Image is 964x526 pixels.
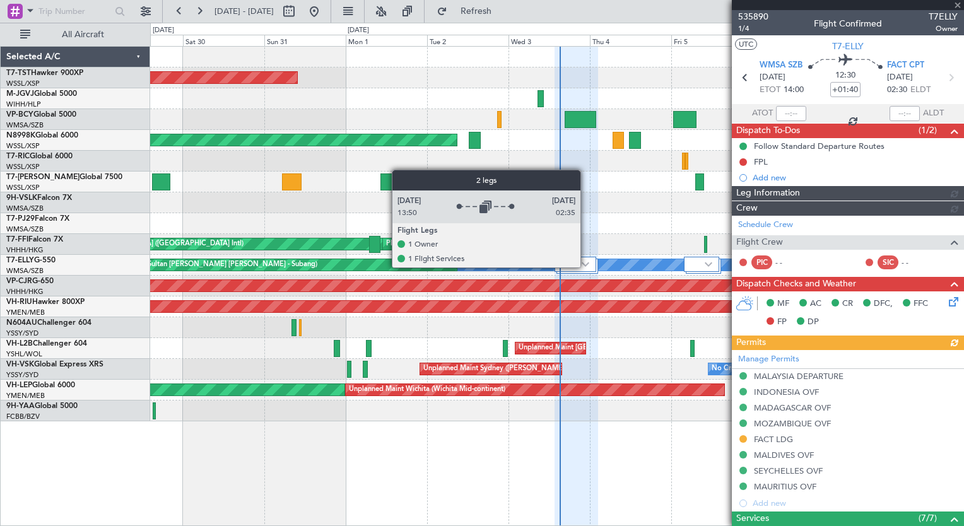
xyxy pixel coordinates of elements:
[6,141,40,151] a: WSSL/XSP
[777,316,787,329] span: FP
[423,359,579,378] div: Unplanned Maint Sydney ([PERSON_NAME] Intl)
[38,2,111,21] input: Trip Number
[431,1,507,21] button: Refresh
[814,17,882,30] div: Flight Confirmed
[738,10,768,23] span: 535890
[6,90,77,98] a: M-JGVJGlobal 5000
[736,511,769,526] span: Services
[6,215,35,223] span: T7-PJ29
[810,298,821,310] span: AC
[6,266,44,276] a: WMSA/SZB
[6,69,83,77] a: T7-TSTHawker 900XP
[264,35,346,46] div: Sun 31
[23,255,317,274] div: Planned Maint [GEOGRAPHIC_DATA] (Sultan [PERSON_NAME] [PERSON_NAME] - Subang)
[929,23,958,34] span: Owner
[671,35,753,46] div: Fri 5
[6,194,72,202] a: 9H-VSLKFalcon 7X
[6,382,32,389] span: VH-LEP
[6,194,37,202] span: 9H-VSLK
[6,370,38,380] a: YSSY/SYD
[760,71,785,84] span: [DATE]
[6,298,85,306] a: VH-RIUHawker 800XP
[6,236,63,243] a: T7-FFIFalcon 7X
[6,349,42,359] a: YSHL/WOL
[6,173,79,181] span: T7-[PERSON_NAME]
[919,511,937,525] span: (7/7)
[6,90,34,98] span: M-JGVJ
[754,156,768,167] div: FPL
[6,382,75,389] a: VH-LEPGlobal 6000
[6,308,45,317] a: YMEN/MEB
[6,79,40,88] a: WSSL/XSP
[784,84,804,96] span: 14:00
[349,380,505,399] div: Unplanned Maint Wichita (Wichita Mid-continent)
[887,84,907,96] span: 02:30
[6,245,44,255] a: VHHH/HKG
[6,183,40,192] a: WSSL/XSP
[6,340,87,348] a: VH-L2BChallenger 604
[914,298,928,310] span: FFC
[760,59,802,72] span: WMSA SZB
[590,35,671,46] div: Thu 4
[736,277,856,291] span: Dispatch Checks and Weather
[832,40,864,53] span: T7-ELLY
[842,298,853,310] span: CR
[33,30,133,39] span: All Aircraft
[6,153,73,160] a: T7-RICGlobal 6000
[6,225,44,234] a: WMSA/SZB
[887,71,913,84] span: [DATE]
[808,316,819,329] span: DP
[6,173,122,181] a: T7-[PERSON_NAME]Global 7500
[6,329,38,338] a: YSSY/SYD
[6,402,35,410] span: 9H-YAA
[835,69,855,82] span: 12:30
[752,107,773,120] span: ATOT
[6,319,37,327] span: N604AU
[346,35,427,46] div: Mon 1
[6,257,56,264] a: T7-ELLYG-550
[6,215,69,223] a: T7-PJ29Falcon 7X
[874,298,893,310] span: DFC,
[6,162,40,172] a: WSSL/XSP
[6,412,40,421] a: FCBB/BZV
[6,298,32,306] span: VH-RIU
[735,38,757,50] button: UTC
[6,204,44,213] a: WMSA/SZB
[450,7,503,16] span: Refresh
[6,361,103,368] a: VH-VSKGlobal Express XRS
[705,262,712,267] img: arrow-gray.svg
[753,172,958,183] div: Add new
[736,124,800,138] span: Dispatch To-Dos
[6,153,30,160] span: T7-RIC
[6,278,32,285] span: VP-CJR
[6,236,28,243] span: T7-FFI
[6,278,54,285] a: VP-CJRG-650
[519,339,726,358] div: Unplanned Maint [GEOGRAPHIC_DATA] ([GEOGRAPHIC_DATA])
[6,402,78,410] a: 9H-YAAGlobal 5000
[508,35,590,46] div: Wed 3
[6,319,91,327] a: N604AUChallenger 604
[6,111,76,119] a: VP-BCYGlobal 5000
[386,235,597,254] div: Planned Maint [GEOGRAPHIC_DATA] ([GEOGRAPHIC_DATA] Intl)
[427,35,508,46] div: Tue 2
[183,35,264,46] div: Sat 30
[754,141,885,151] div: Follow Standard Departure Routes
[6,257,34,264] span: T7-ELLY
[712,359,741,378] div: No Crew
[6,287,44,296] a: VHHH/HKG
[6,120,44,130] a: WMSA/SZB
[215,6,274,17] span: [DATE] - [DATE]
[6,340,33,348] span: VH-L2B
[923,107,944,120] span: ALDT
[348,25,369,36] div: [DATE]
[6,132,35,139] span: N8998K
[6,100,41,109] a: WIHH/HLP
[6,391,45,400] a: YMEN/MEB
[14,25,137,45] button: All Aircraft
[6,132,78,139] a: N8998KGlobal 6000
[929,10,958,23] span: T7ELLY
[6,361,34,368] span: VH-VSK
[919,124,937,137] span: (1/2)
[454,172,579,191] div: Planned Maint Dubai (Al Maktoum Intl)
[887,59,924,72] span: FACT CPT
